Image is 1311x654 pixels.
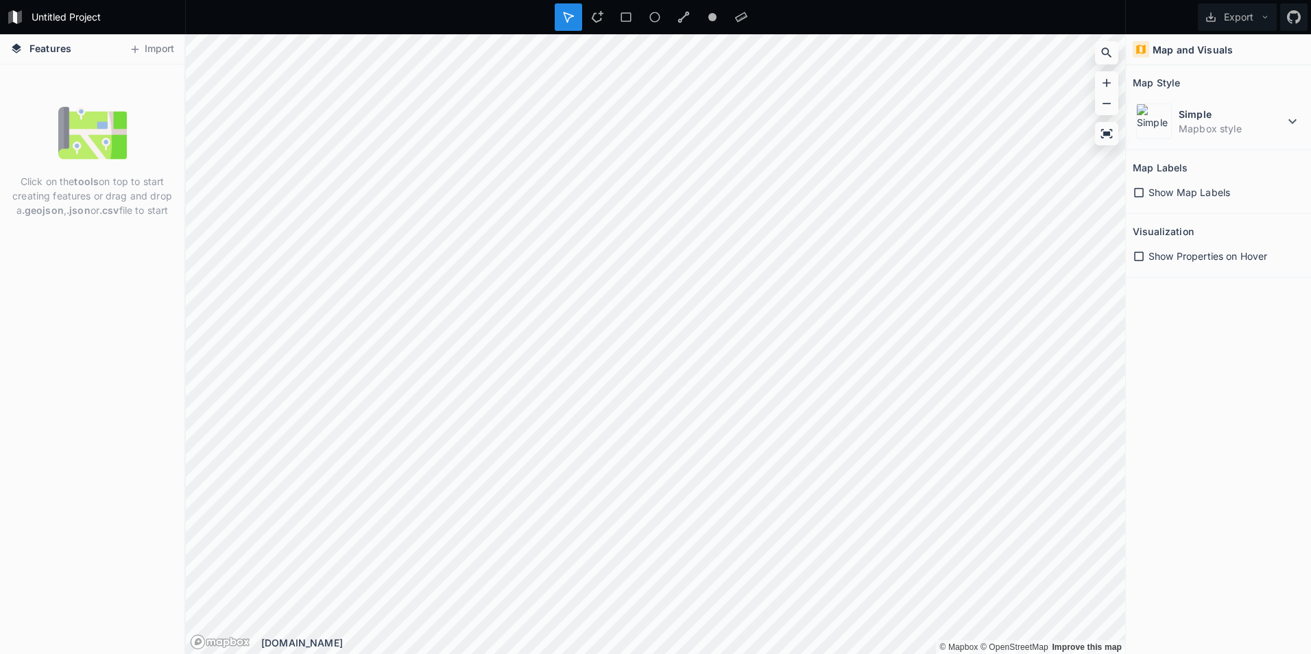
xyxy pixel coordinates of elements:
[261,635,1125,650] div: [DOMAIN_NAME]
[67,204,91,216] strong: .json
[1133,221,1194,242] h2: Visualization
[1136,104,1172,139] img: Simple
[122,38,181,60] button: Import
[58,99,127,167] img: empty
[1179,121,1284,136] dd: Mapbox style
[22,204,64,216] strong: .geojson
[74,175,99,187] strong: tools
[1198,3,1277,31] button: Export
[29,41,71,56] span: Features
[1179,107,1284,121] dt: Simple
[1133,72,1180,93] h2: Map Style
[1148,185,1230,199] span: Show Map Labels
[1153,43,1233,57] h4: Map and Visuals
[1052,642,1122,652] a: Map feedback
[981,642,1048,652] a: OpenStreetMap
[1133,157,1188,178] h2: Map Labels
[939,642,978,652] a: Mapbox
[99,204,119,216] strong: .csv
[190,634,250,650] a: Mapbox logo
[10,174,174,217] p: Click on the on top to start creating features or drag and drop a , or file to start
[1148,249,1267,263] span: Show Properties on Hover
